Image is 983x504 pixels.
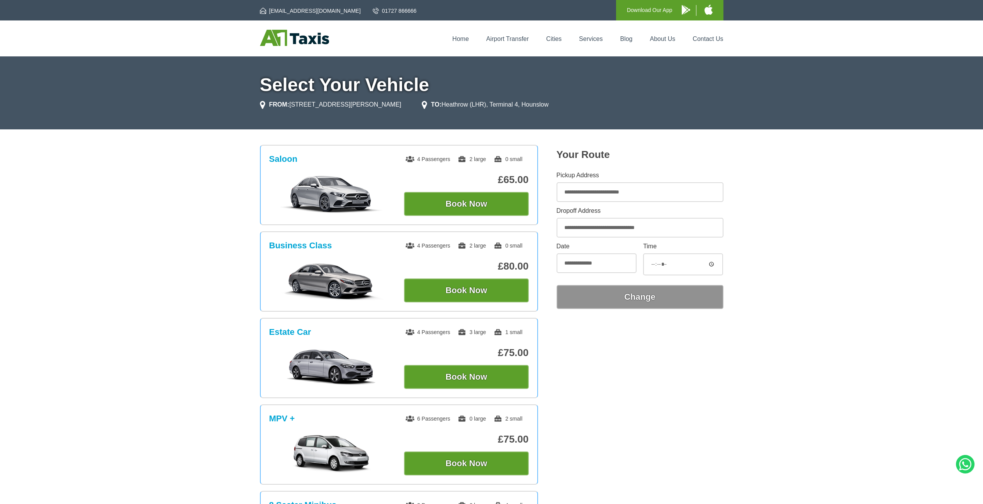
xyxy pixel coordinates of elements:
h1: Select Your Vehicle [260,76,723,94]
p: £75.00 [404,347,529,359]
a: Services [579,36,603,42]
button: Book Now [404,192,529,216]
p: £75.00 [404,433,529,445]
h3: Estate Car [269,327,311,337]
label: Pickup Address [557,172,723,178]
button: Change [557,285,723,309]
img: A1 Taxis iPhone App [705,5,713,15]
img: Estate Car [273,348,389,387]
p: £80.00 [404,260,529,272]
h3: Saloon [269,154,297,164]
span: 2 small [494,416,522,422]
p: Download Our App [627,5,672,15]
span: 2 large [458,156,486,162]
label: Time [643,243,723,249]
img: A1 Taxis Android App [682,5,690,15]
button: Book Now [404,451,529,475]
span: 0 large [458,416,486,422]
span: 3 large [458,329,486,335]
span: 1 small [494,329,522,335]
a: 01727 866666 [373,7,417,15]
h3: MPV + [269,414,295,424]
a: Home [452,36,469,42]
button: Book Now [404,278,529,302]
img: A1 Taxis St Albans LTD [260,30,329,46]
label: Date [557,243,637,249]
strong: FROM: [269,101,289,108]
a: About Us [650,36,676,42]
img: Saloon [273,175,389,214]
iframe: chat widget [877,487,979,504]
a: Blog [620,36,632,42]
span: 0 small [494,243,522,249]
img: Business Class [273,261,389,300]
a: Cities [546,36,562,42]
strong: TO: [431,101,441,108]
a: Airport Transfer [486,36,529,42]
label: Dropoff Address [557,208,723,214]
span: 6 Passengers [406,416,450,422]
li: [STREET_ADDRESS][PERSON_NAME] [260,100,401,109]
span: 2 large [458,243,486,249]
a: Contact Us [693,36,723,42]
p: £65.00 [404,174,529,186]
h2: Your Route [557,149,723,161]
button: Book Now [404,365,529,389]
li: Heathrow (LHR), Terminal 4, Hounslow [422,100,548,109]
h3: Business Class [269,241,332,251]
a: [EMAIL_ADDRESS][DOMAIN_NAME] [260,7,361,15]
img: MPV + [273,434,389,473]
span: 0 small [494,156,522,162]
span: 4 Passengers [406,329,450,335]
span: 4 Passengers [406,156,450,162]
span: 4 Passengers [406,243,450,249]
